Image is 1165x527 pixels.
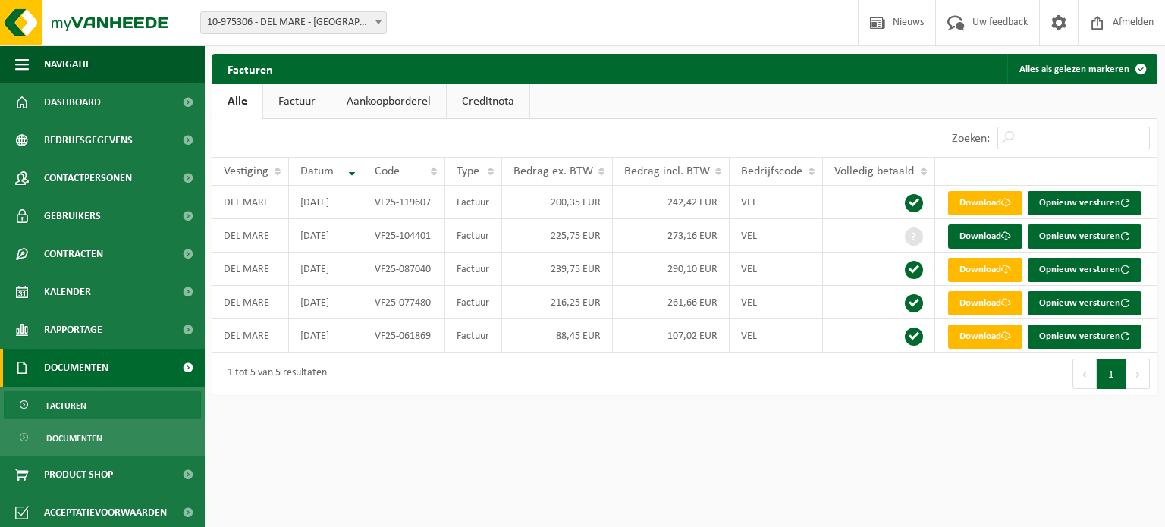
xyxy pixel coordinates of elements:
[44,121,133,159] span: Bedrijfsgegevens
[445,253,502,286] td: Factuur
[44,311,102,349] span: Rapportage
[613,219,730,253] td: 273,16 EUR
[44,456,113,494] span: Product Shop
[513,165,593,177] span: Bedrag ex. BTW
[730,219,823,253] td: VEL
[289,253,363,286] td: [DATE]
[212,54,288,83] h2: Facturen
[624,165,710,177] span: Bedrag incl. BTW
[44,83,101,121] span: Dashboard
[44,235,103,273] span: Contracten
[948,258,1022,282] a: Download
[502,286,613,319] td: 216,25 EUR
[1072,359,1097,389] button: Previous
[212,84,262,119] a: Alle
[44,45,91,83] span: Navigatie
[1097,359,1126,389] button: 1
[363,186,445,219] td: VF25-119607
[4,423,201,452] a: Documenten
[46,424,102,453] span: Documenten
[502,253,613,286] td: 239,75 EUR
[363,286,445,319] td: VF25-077480
[300,165,334,177] span: Datum
[1028,191,1141,215] button: Opnieuw versturen
[1028,291,1141,315] button: Opnieuw versturen
[289,186,363,219] td: [DATE]
[375,165,400,177] span: Code
[447,84,529,119] a: Creditnota
[730,319,823,353] td: VEL
[212,186,289,219] td: DEL MARE
[613,253,730,286] td: 290,10 EUR
[263,84,331,119] a: Factuur
[363,319,445,353] td: VF25-061869
[445,319,502,353] td: Factuur
[445,286,502,319] td: Factuur
[212,219,289,253] td: DEL MARE
[741,165,802,177] span: Bedrijfscode
[1007,54,1156,84] button: Alles als gelezen markeren
[948,224,1022,249] a: Download
[224,165,268,177] span: Vestiging
[834,165,914,177] span: Volledig betaald
[212,253,289,286] td: DEL MARE
[613,319,730,353] td: 107,02 EUR
[289,286,363,319] td: [DATE]
[44,273,91,311] span: Kalender
[948,325,1022,349] a: Download
[952,133,990,145] label: Zoeken:
[363,219,445,253] td: VF25-104401
[289,219,363,253] td: [DATE]
[1028,224,1141,249] button: Opnieuw versturen
[445,219,502,253] td: Factuur
[730,286,823,319] td: VEL
[502,219,613,253] td: 225,75 EUR
[457,165,479,177] span: Type
[46,391,86,420] span: Facturen
[613,286,730,319] td: 261,66 EUR
[730,186,823,219] td: VEL
[44,197,101,235] span: Gebruikers
[212,319,289,353] td: DEL MARE
[200,11,387,34] span: 10-975306 - DEL MARE - KALMTHOUT
[44,159,132,197] span: Contactpersonen
[363,253,445,286] td: VF25-087040
[289,319,363,353] td: [DATE]
[1028,258,1141,282] button: Opnieuw versturen
[44,349,108,387] span: Documenten
[1126,359,1150,389] button: Next
[201,12,386,33] span: 10-975306 - DEL MARE - KALMTHOUT
[730,253,823,286] td: VEL
[445,186,502,219] td: Factuur
[212,286,289,319] td: DEL MARE
[502,319,613,353] td: 88,45 EUR
[613,186,730,219] td: 242,42 EUR
[220,360,327,387] div: 1 tot 5 van 5 resultaten
[1028,325,1141,349] button: Opnieuw versturen
[331,84,446,119] a: Aankoopborderel
[948,191,1022,215] a: Download
[4,391,201,419] a: Facturen
[948,291,1022,315] a: Download
[502,186,613,219] td: 200,35 EUR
